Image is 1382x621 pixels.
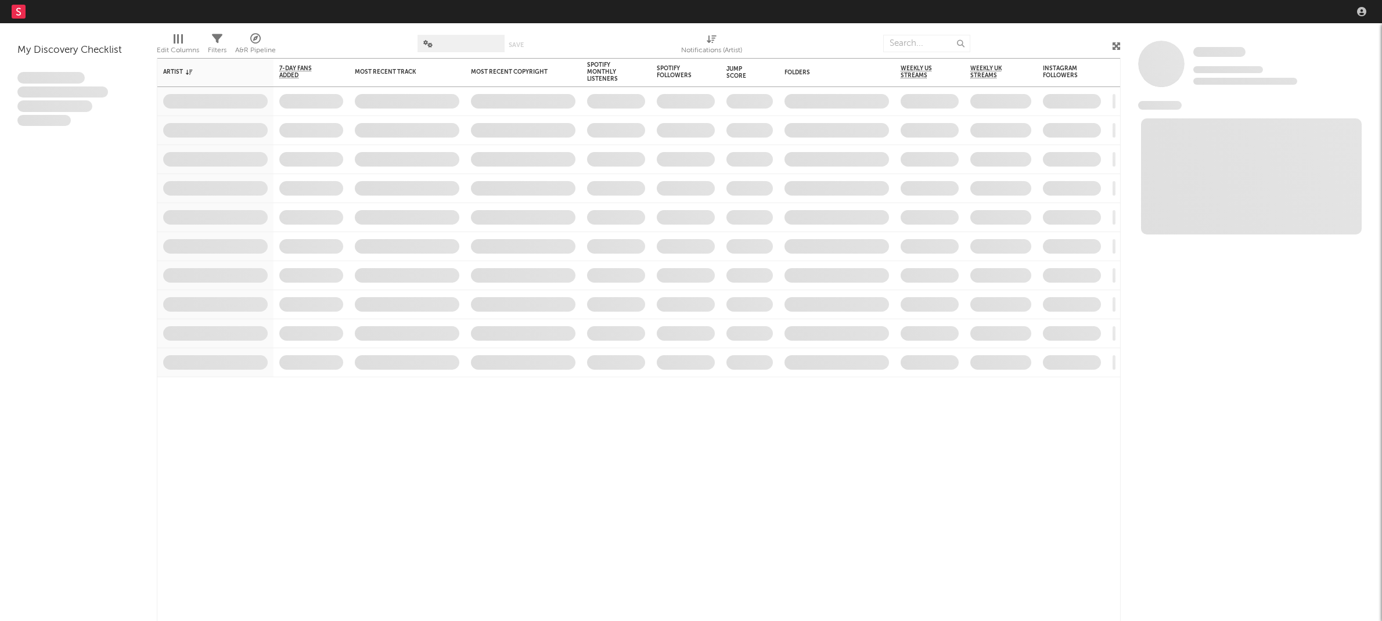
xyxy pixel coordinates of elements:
div: Notifications (Artist) [681,44,742,57]
div: Folders [784,69,872,76]
div: A&R Pipeline [235,44,276,57]
span: News Feed [1138,101,1182,110]
span: 0 fans last week [1193,78,1297,85]
div: My Discovery Checklist [17,44,139,57]
span: Praesent ac interdum [17,100,92,112]
div: Jump Score [726,66,755,80]
div: Edit Columns [157,29,199,63]
span: Some Artist [1193,47,1246,57]
div: Most Recent Copyright [471,68,558,75]
a: Some Artist [1193,46,1246,58]
div: Artist [163,68,250,75]
span: Weekly UK Streams [970,65,1014,79]
div: Edit Columns [157,44,199,57]
div: Notifications (Artist) [681,29,742,63]
div: Most Recent Track [355,68,442,75]
input: Search... [883,35,970,52]
span: Tracking Since: [DATE] [1193,66,1263,73]
div: Instagram Followers [1043,65,1084,79]
div: Filters [208,44,226,57]
span: Aliquam viverra [17,115,71,127]
div: A&R Pipeline [235,29,276,63]
button: Save [509,42,524,48]
div: Filters [208,29,226,63]
div: Spotify Followers [657,65,697,79]
div: Spotify Monthly Listeners [587,62,628,82]
span: Lorem ipsum dolor [17,72,85,84]
span: 7-Day Fans Added [279,65,326,79]
span: Weekly US Streams [901,65,941,79]
span: Integer aliquet in purus et [17,86,108,98]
